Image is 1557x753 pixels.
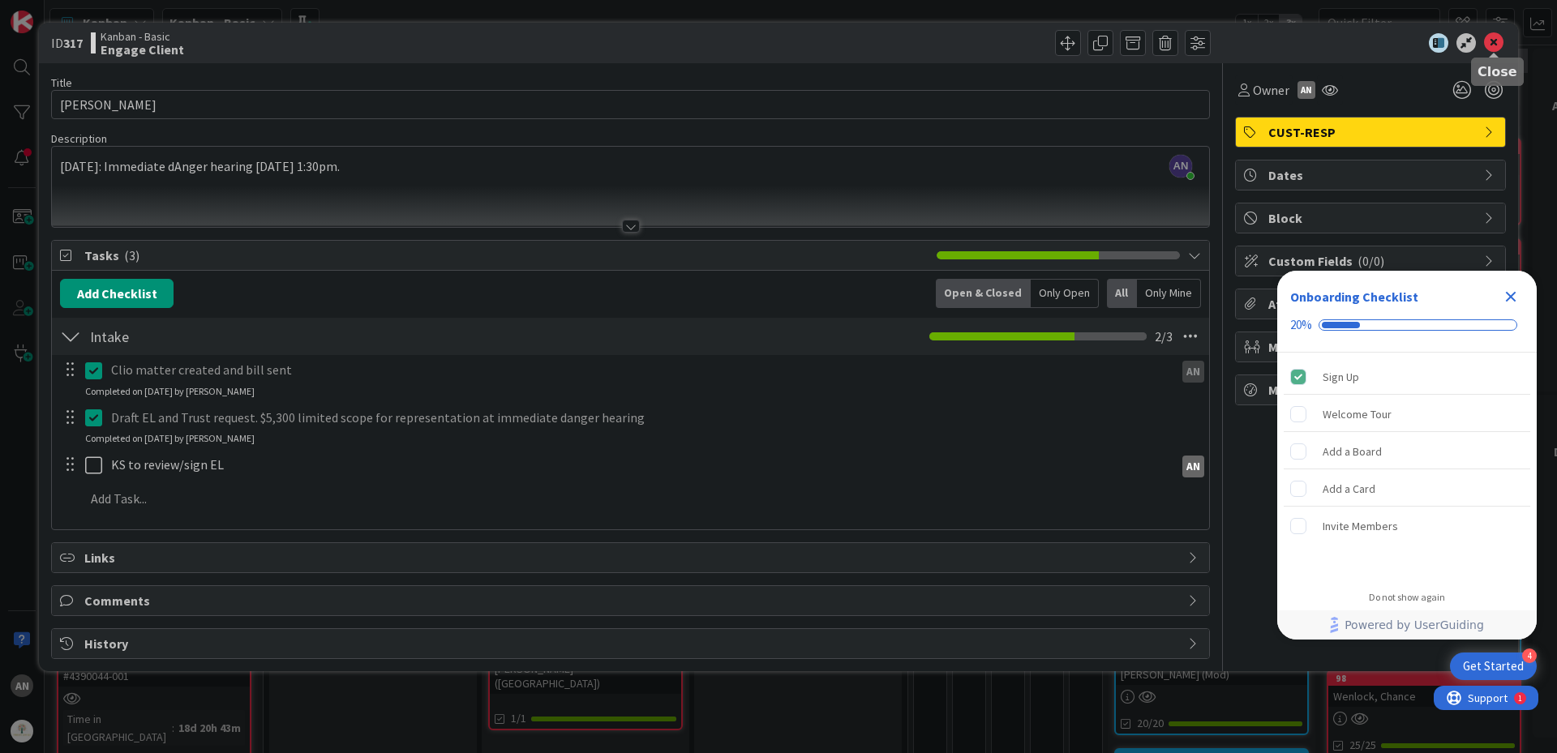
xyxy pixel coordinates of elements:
[1284,471,1530,507] div: Add a Card is incomplete.
[1498,284,1524,310] div: Close Checklist
[1290,318,1524,332] div: Checklist progress: 20%
[1290,318,1312,332] div: 20%
[1345,615,1484,635] span: Powered by UserGuiding
[60,279,174,308] button: Add Checklist
[1450,652,1537,680] div: Open Get Started checklist, remaining modules: 4
[84,548,1180,567] span: Links
[936,279,1031,308] div: Open & Closed
[1031,279,1099,308] div: Only Open
[1268,294,1476,314] span: Attachments
[1323,479,1375,498] div: Add a Card
[84,322,449,351] input: Add Checklist...
[1463,658,1524,674] div: Get Started
[34,2,74,22] span: Support
[111,361,1168,379] p: Clio matter created and bill sent
[51,90,1210,119] input: type card name here...
[1277,610,1537,640] div: Footer
[1323,367,1359,387] div: Sign Up
[1284,508,1530,544] div: Invite Members is incomplete.
[51,75,72,90] label: Title
[101,30,184,43] span: Kanban - Basic
[101,43,184,56] b: Engage Client
[1182,456,1204,477] div: AN
[1284,434,1530,469] div: Add a Board is incomplete.
[85,384,255,399] div: Completed on [DATE] by [PERSON_NAME]
[124,247,139,263] span: ( 3 )
[84,591,1180,610] span: Comments
[1155,327,1173,346] span: 2 / 3
[84,6,88,19] div: 1
[1107,279,1137,308] div: All
[1253,80,1289,100] span: Owner
[1277,271,1537,640] div: Checklist Container
[1323,516,1398,536] div: Invite Members
[1268,165,1476,185] span: Dates
[1268,122,1476,142] span: CUST-RESP
[1323,442,1382,461] div: Add a Board
[84,246,929,265] span: Tasks
[111,409,1198,427] p: Draft EL and Trust request. $5,300 limited scope for representation at immediate danger hearing
[51,131,107,146] span: Description
[1268,380,1476,400] span: Metrics
[1268,337,1476,357] span: Mirrors
[60,157,1201,176] p: [DATE]: Immediate dAnger hearing [DATE] 1:30pm.
[1182,361,1204,383] div: AN
[84,634,1180,653] span: History
[1277,353,1537,580] div: Checklist items
[1285,610,1529,640] a: Powered by UserGuiding
[1478,64,1517,79] h5: Close
[1268,251,1476,271] span: Custom Fields
[85,431,255,446] div: Completed on [DATE] by [PERSON_NAME]
[1522,648,1537,663] div: 4
[1284,359,1530,395] div: Sign Up is complete.
[1323,404,1392,424] div: Welcome Tour
[1358,253,1384,269] span: ( 0/0 )
[51,33,83,53] span: ID
[111,456,1168,474] p: KS to review/sign EL
[1297,81,1315,99] div: AN
[1268,208,1476,228] span: Block
[1137,279,1201,308] div: Only Mine
[63,35,83,51] b: 317
[1169,155,1192,178] span: AN
[1369,591,1445,604] div: Do not show again
[1290,287,1418,306] div: Onboarding Checklist
[1284,396,1530,432] div: Welcome Tour is incomplete.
